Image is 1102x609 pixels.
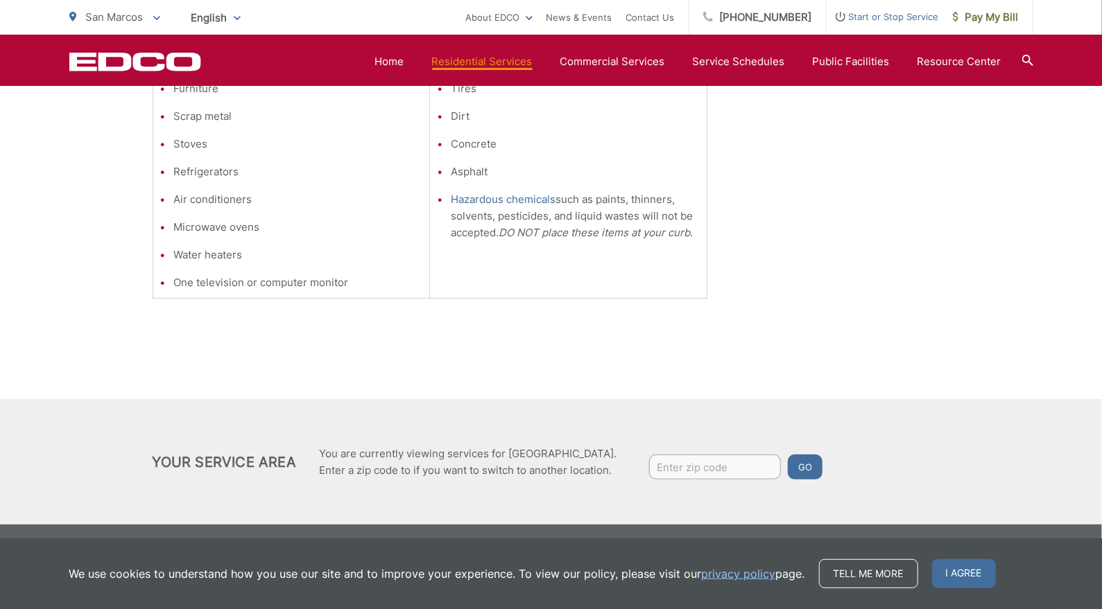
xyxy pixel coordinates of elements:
a: Residential Services [432,53,533,70]
li: Dirt [451,108,700,125]
p: You are currently viewing services for [GEOGRAPHIC_DATA]. Enter a zip code to if you want to swit... [319,445,617,479]
a: Tell me more [819,559,918,588]
li: Air conditioners [174,191,423,208]
a: Contact Us [626,9,675,26]
a: Service Schedules [693,53,785,70]
a: Hazardous chemicals [451,191,556,208]
li: Furniture [174,80,423,97]
a: News & Events [546,9,612,26]
li: Stoves [174,136,423,152]
a: Home [375,53,404,70]
li: Tires [451,80,700,97]
span: English [181,6,251,30]
a: Commercial Services [560,53,665,70]
a: About EDCO [466,9,533,26]
li: Concrete [451,136,700,152]
li: Scrap metal [174,108,423,125]
a: Public Facilities [813,53,890,70]
li: Water heaters [174,247,423,263]
a: Resource Center [918,53,1001,70]
h2: Your Service Area [153,454,296,470]
span: Pay My Bill [953,9,1019,26]
a: privacy policy [702,565,776,582]
input: Enter zip code [649,454,781,479]
li: Asphalt [451,164,700,180]
li: One television or computer monitor [174,274,423,291]
p: We use cookies to understand how you use our site and to improve your experience. To view our pol... [69,565,805,582]
li: Microwave ovens [174,219,423,236]
em: DO NOT place these items at your curb. [499,226,693,239]
button: Go [788,454,823,479]
li: Refrigerators [174,164,423,180]
a: EDCD logo. Return to the homepage. [69,52,201,71]
span: San Marcos [86,10,144,24]
li: such as paints, thinners, solvents, pesticides, and liquid wastes will not be accepted. [451,191,700,241]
